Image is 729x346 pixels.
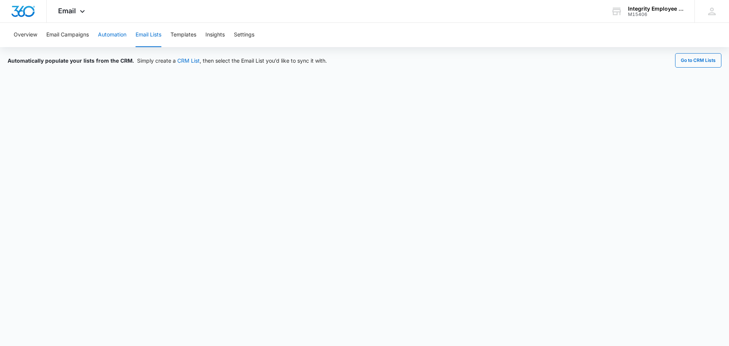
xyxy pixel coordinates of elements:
span: Automatically populate your lists from the CRM. [8,57,134,64]
button: Email Lists [136,23,161,47]
a: CRM List [177,57,200,64]
div: account name [628,6,683,12]
button: Go to CRM Lists [675,53,721,68]
button: Automation [98,23,126,47]
button: Insights [205,23,225,47]
button: Templates [170,23,196,47]
button: Email Campaigns [46,23,89,47]
button: Settings [234,23,254,47]
button: Overview [14,23,37,47]
span: Email [58,7,76,15]
div: account id [628,12,683,17]
div: Simply create a , then select the Email List you’d like to sync it with. [8,57,327,65]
